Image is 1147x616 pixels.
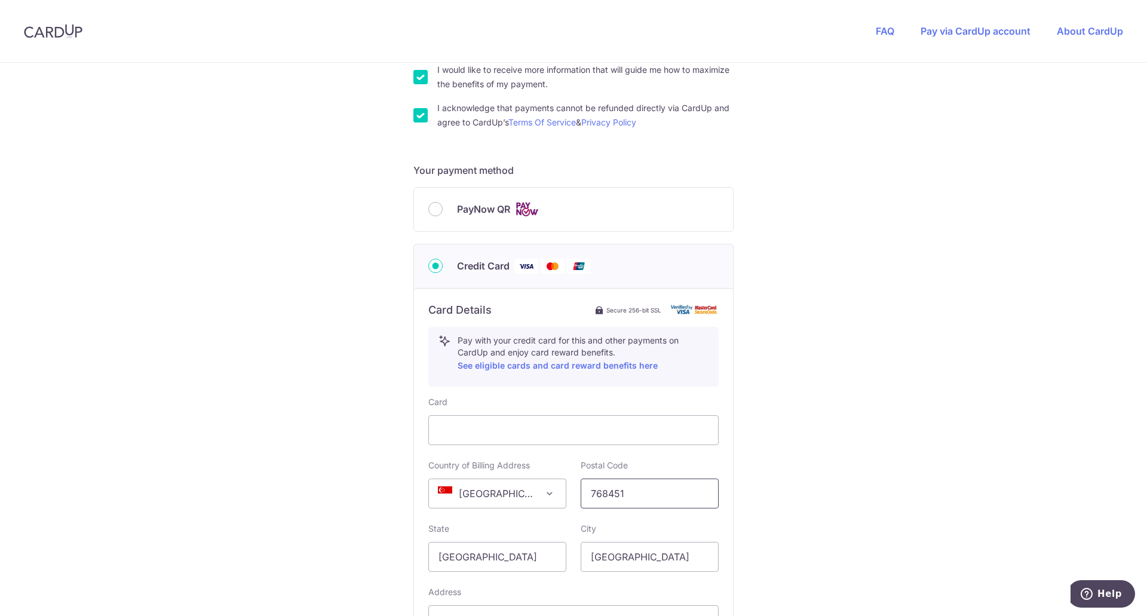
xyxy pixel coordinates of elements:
a: Pay via CardUp account [921,25,1031,37]
a: See eligible cards and card reward benefits here [458,360,658,370]
label: City [581,523,596,535]
label: State [428,523,449,535]
a: About CardUp [1057,25,1123,37]
div: Credit Card Visa Mastercard Union Pay [428,259,719,274]
a: Terms Of Service [508,117,576,127]
p: Pay with your credit card for this and other payments on CardUp and enjoy card reward benefits. [458,335,709,373]
input: Example 123456 [581,479,719,508]
h6: Card Details [428,303,492,317]
label: Address [428,586,461,598]
span: Credit Card [457,259,510,273]
img: Cards logo [515,202,539,217]
label: Postal Code [581,459,628,471]
label: Card [428,396,447,408]
img: Visa [514,259,538,274]
label: I would like to receive more information that will guide me how to maximize the benefits of my pa... [437,63,734,91]
a: FAQ [876,25,894,37]
img: CardUp [24,24,82,38]
img: Mastercard [541,259,565,274]
span: Secure 256-bit SSL [606,305,661,315]
label: Country of Billing Address [428,459,530,471]
div: PayNow QR Cards logo [428,202,719,217]
span: Singapore [428,479,566,508]
h5: Your payment method [413,163,734,177]
a: Privacy Policy [581,117,636,127]
iframe: Opens a widget where you can find more information [1071,580,1135,610]
label: I acknowledge that payments cannot be refunded directly via CardUp and agree to CardUp’s & [437,101,734,130]
span: PayNow QR [457,202,510,216]
span: Singapore [429,479,566,508]
iframe: Secure card payment input frame [438,423,709,437]
img: card secure [671,305,719,315]
img: Union Pay [567,259,591,274]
